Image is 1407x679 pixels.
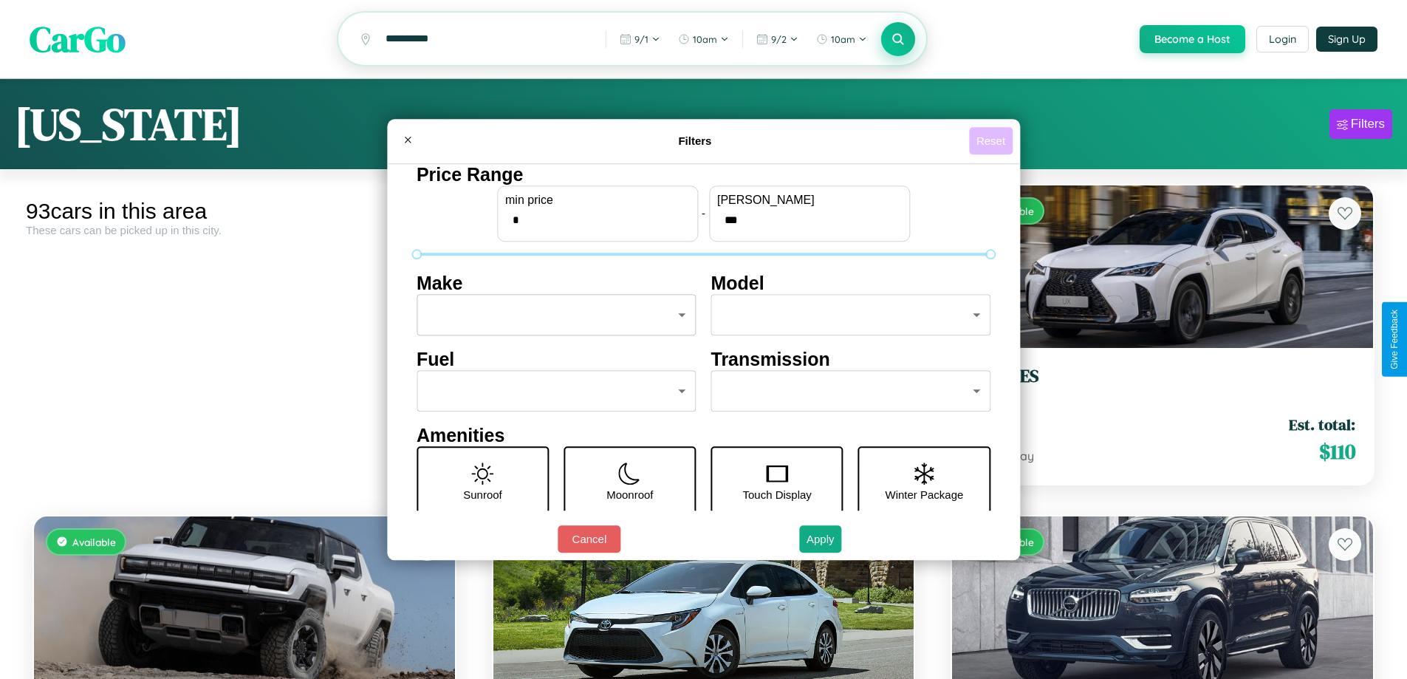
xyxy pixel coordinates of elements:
[886,485,964,505] p: Winter Package
[831,33,855,45] span: 10am
[749,27,806,51] button: 9/2
[1319,437,1355,466] span: $ 110
[30,15,126,64] span: CarGo
[634,33,648,45] span: 9 / 1
[558,525,620,553] button: Cancel
[15,94,242,154] h1: [US_STATE]
[417,349,696,370] h4: Fuel
[26,224,463,236] div: These cars can be picked up in this city.
[26,199,463,224] div: 93 cars in this area
[717,194,902,207] label: [PERSON_NAME]
[711,273,991,294] h4: Model
[969,127,1013,154] button: Reset
[1316,27,1377,52] button: Sign Up
[417,425,990,446] h4: Amenities
[417,164,990,185] h4: Price Range
[417,273,696,294] h4: Make
[970,366,1355,387] h3: Lexus ES
[1256,26,1309,52] button: Login
[702,203,705,223] p: -
[1351,117,1385,132] div: Filters
[606,485,653,505] p: Moonroof
[809,27,874,51] button: 10am
[671,27,736,51] button: 10am
[421,134,969,147] h4: Filters
[799,525,842,553] button: Apply
[612,27,668,51] button: 9/1
[463,485,502,505] p: Sunroof
[970,366,1355,402] a: Lexus ES2023
[1289,414,1355,435] span: Est. total:
[771,33,787,45] span: 9 / 2
[1329,109,1392,139] button: Filters
[72,536,116,548] span: Available
[1389,310,1400,369] div: Give Feedback
[693,33,717,45] span: 10am
[742,485,811,505] p: Touch Display
[711,349,991,370] h4: Transmission
[505,194,690,207] label: min price
[1140,25,1245,53] button: Become a Host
